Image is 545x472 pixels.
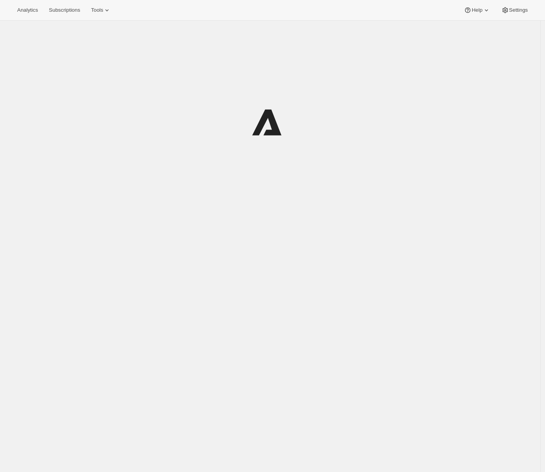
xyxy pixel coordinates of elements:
button: Help [459,5,495,16]
span: Subscriptions [49,7,80,13]
button: Subscriptions [44,5,85,16]
span: Tools [91,7,103,13]
span: Analytics [17,7,38,13]
button: Tools [86,5,116,16]
button: Analytics [12,5,43,16]
button: Settings [497,5,533,16]
span: Settings [509,7,528,13]
span: Help [472,7,482,13]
